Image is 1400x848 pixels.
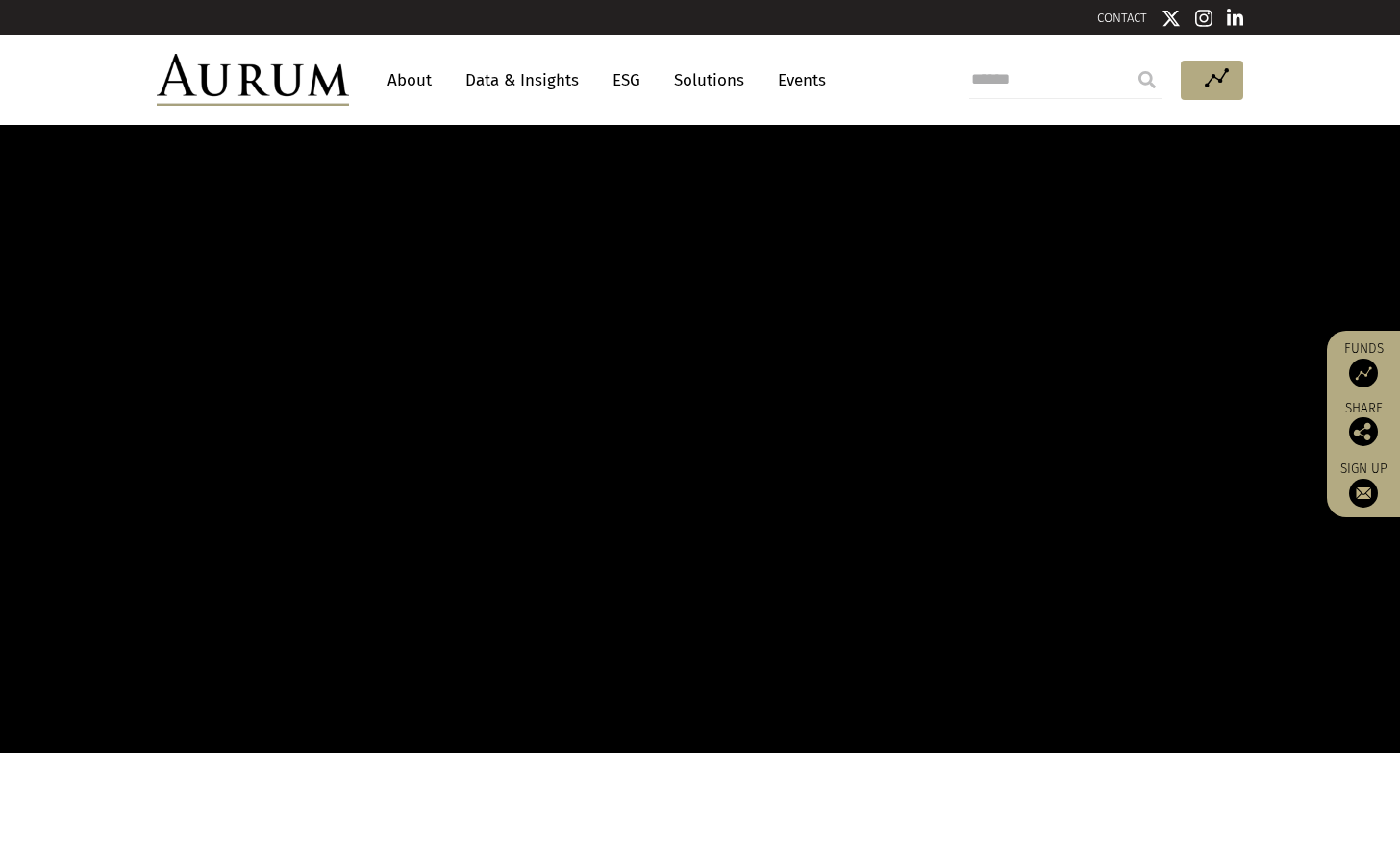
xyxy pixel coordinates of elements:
a: Data & Insights [456,62,588,98]
img: Share this post [1349,417,1378,446]
a: CONTACT [1097,11,1147,25]
input: Submit [1128,61,1166,99]
a: Sign up [1337,461,1390,508]
a: ESG [603,62,650,98]
a: About [378,62,441,98]
img: Aurum [157,54,349,106]
a: Events [768,62,826,98]
img: Sign up to our newsletter [1349,479,1378,508]
div: Share [1337,402,1390,446]
img: Access Funds [1349,359,1378,387]
a: Funds [1337,340,1390,387]
img: Linkedin icon [1227,9,1244,28]
a: Solutions [664,62,754,98]
img: Instagram icon [1195,9,1212,28]
img: Twitter icon [1162,9,1181,28]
